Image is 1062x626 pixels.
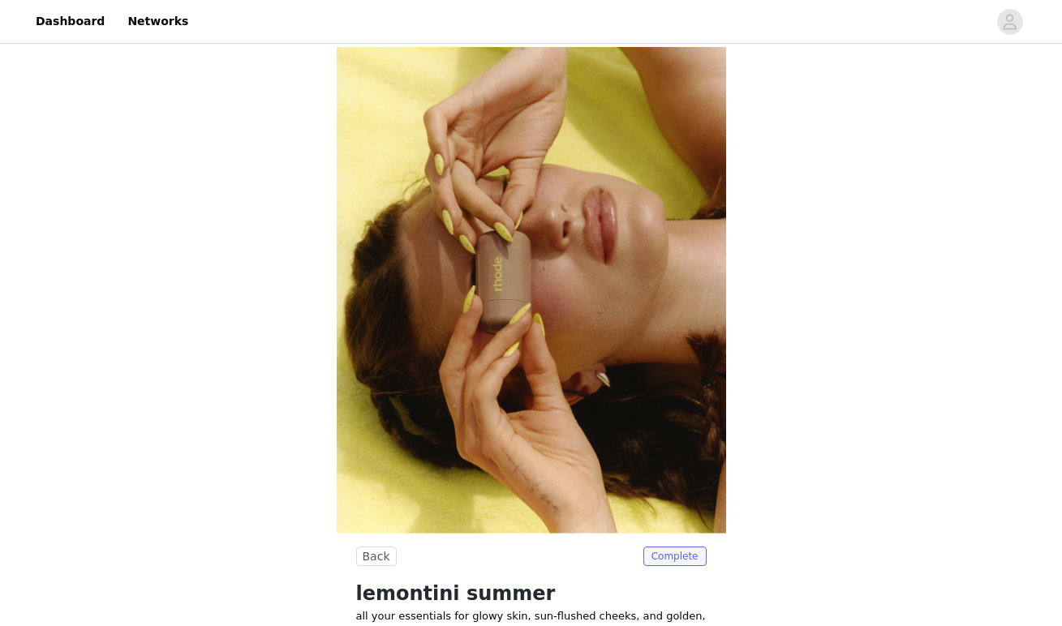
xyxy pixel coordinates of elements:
[356,547,397,566] button: Back
[118,3,198,40] a: Networks
[356,579,707,608] h1: lemontini summer
[26,3,114,40] a: Dashboard
[643,547,707,566] span: Complete
[1002,9,1017,35] div: avatar
[337,47,726,534] img: campaign image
